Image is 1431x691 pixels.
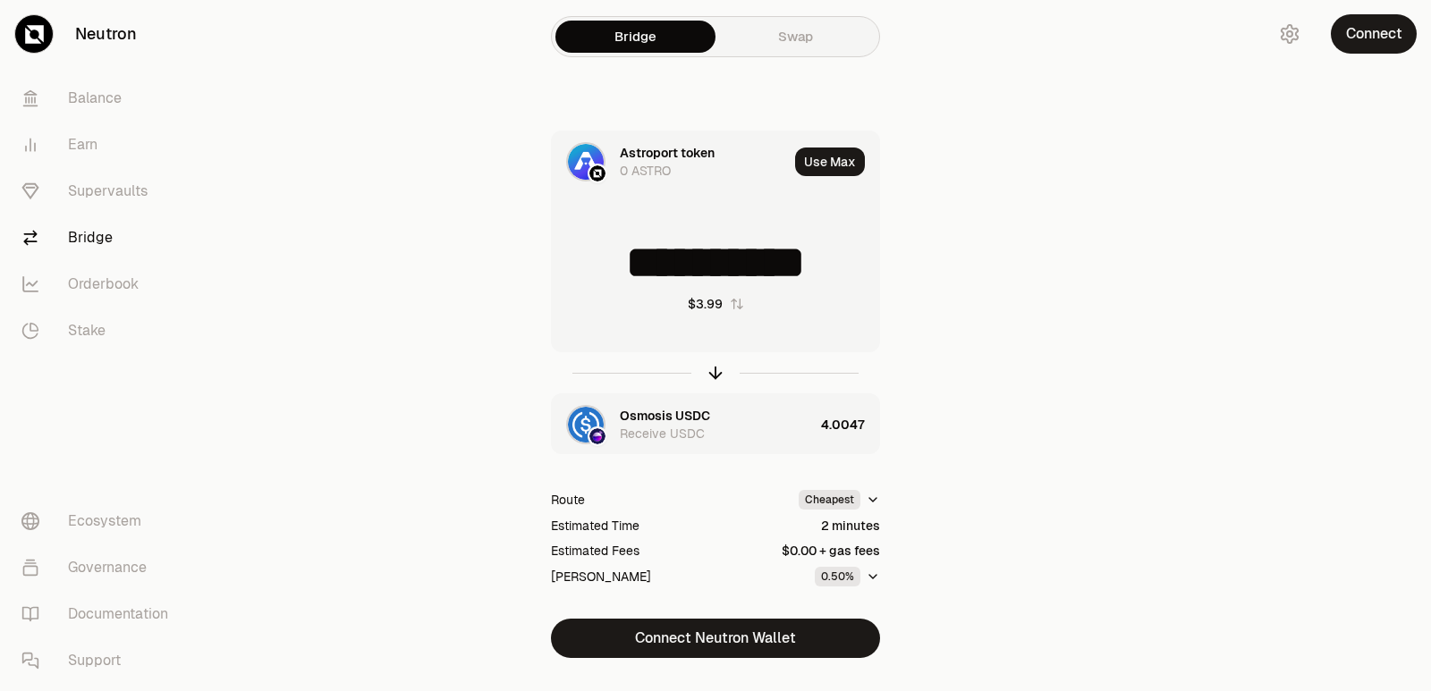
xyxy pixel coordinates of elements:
[7,591,193,637] a: Documentation
[715,21,876,53] a: Swap
[551,542,639,560] div: Estimated Fees
[7,261,193,308] a: Orderbook
[7,75,193,122] a: Balance
[1331,14,1417,54] button: Connect
[815,567,880,586] button: 0.50%
[799,490,880,510] button: Cheapest
[815,567,860,586] div: 0.50%
[821,394,879,455] div: 4.0047
[620,425,705,442] div: Receive USDC
[7,168,193,215] a: Supervaults
[589,428,605,444] img: Osmosis Logo
[620,144,715,162] div: Astroport token
[7,498,193,544] a: Ecosystem
[551,568,651,586] div: [PERSON_NAME]
[620,407,710,425] div: Osmosis USDC
[551,491,585,509] div: Route
[795,147,865,176] button: Use Max
[782,542,880,560] div: $0.00 + gas fees
[7,215,193,261] a: Bridge
[589,165,605,181] img: Neutron Logo
[551,517,639,535] div: Estimated Time
[568,407,604,442] img: USDC Logo
[7,308,193,354] a: Stake
[688,295,744,313] button: $3.99
[821,517,880,535] div: 2 minutes
[552,131,788,192] div: ASTRO LogoNeutron LogoAstroport token0 ASTRO
[7,637,193,684] a: Support
[552,394,814,455] div: USDC LogoOsmosis LogoOsmosis USDCReceive USDC
[688,295,723,313] div: $3.99
[555,21,715,53] a: Bridge
[568,144,604,180] img: ASTRO Logo
[7,122,193,168] a: Earn
[620,162,671,180] div: 0 ASTRO
[552,394,879,455] button: USDC LogoOsmosis LogoOsmosis USDCReceive USDC4.0047
[551,619,880,658] button: Connect Neutron Wallet
[799,490,860,510] div: Cheapest
[7,544,193,591] a: Governance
